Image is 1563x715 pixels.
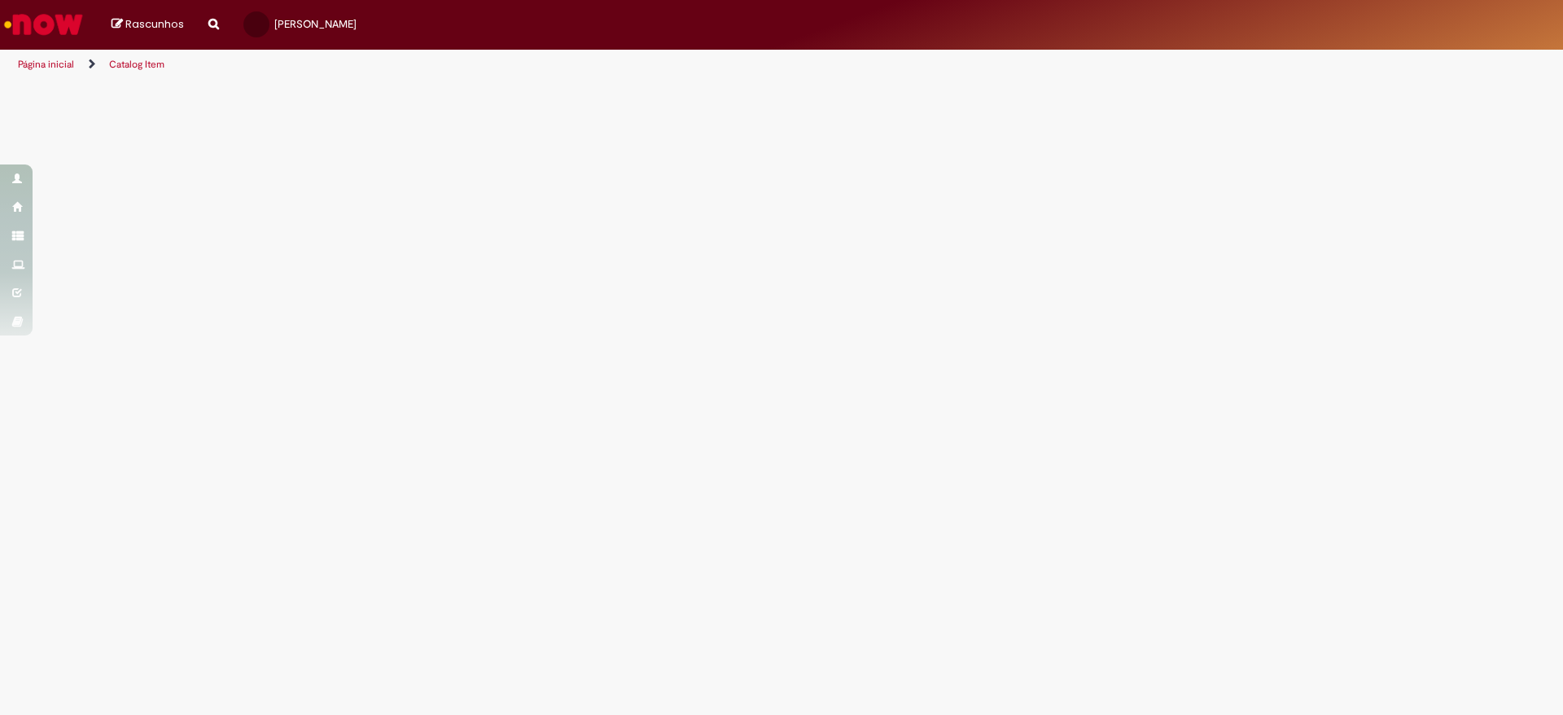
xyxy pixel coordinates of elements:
img: ServiceNow [2,8,85,41]
span: Rascunhos [125,16,184,32]
a: Catalog Item [109,58,164,71]
a: Rascunhos [112,17,184,33]
ul: Trilhas de página [12,50,1030,80]
a: Página inicial [18,58,74,71]
span: [PERSON_NAME] [274,17,357,31]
